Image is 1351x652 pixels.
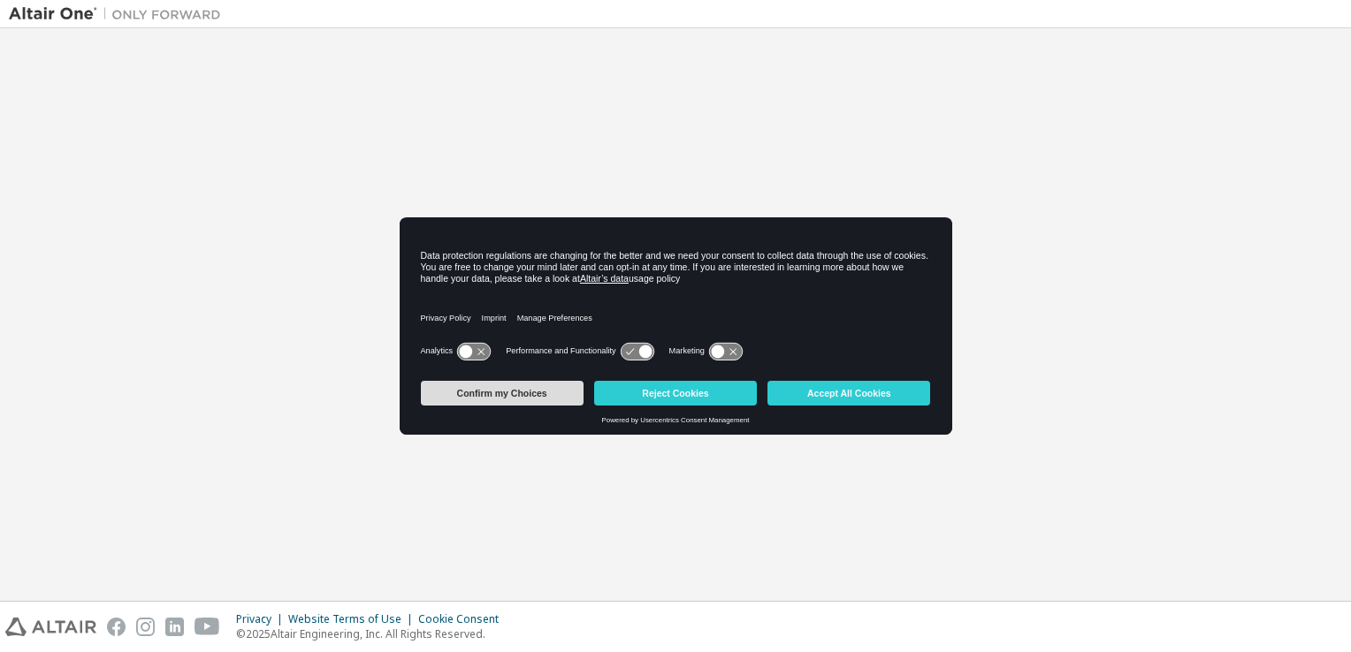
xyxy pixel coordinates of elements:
[236,626,509,641] p: © 2025 Altair Engineering, Inc. All Rights Reserved.
[418,612,509,626] div: Cookie Consent
[288,612,418,626] div: Website Terms of Use
[9,5,230,23] img: Altair One
[5,618,96,636] img: altair_logo.svg
[136,618,155,636] img: instagram.svg
[236,612,288,626] div: Privacy
[195,618,220,636] img: youtube.svg
[107,618,126,636] img: facebook.svg
[165,618,184,636] img: linkedin.svg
